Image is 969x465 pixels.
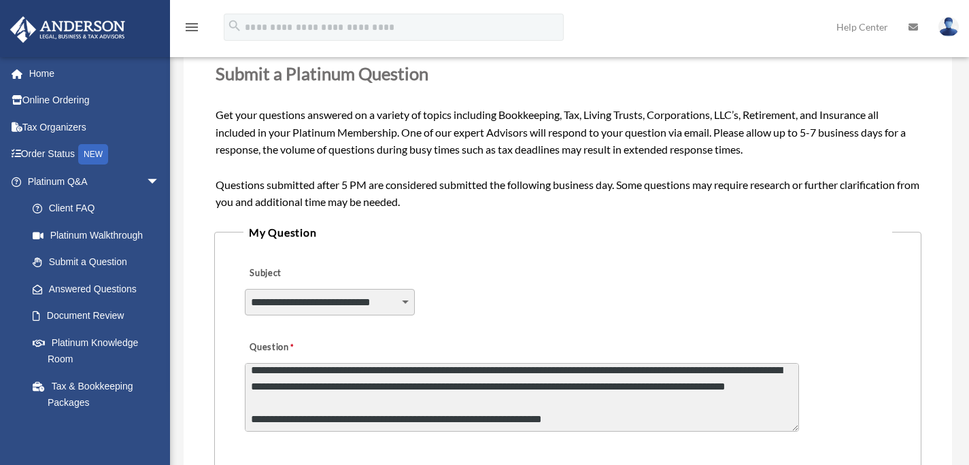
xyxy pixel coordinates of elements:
[938,17,959,37] img: User Pic
[243,223,892,242] legend: My Question
[6,16,129,43] img: Anderson Advisors Platinum Portal
[184,24,200,35] a: menu
[184,19,200,35] i: menu
[19,249,173,276] a: Submit a Question
[227,18,242,33] i: search
[245,338,350,357] label: Question
[10,168,180,195] a: Platinum Q&Aarrow_drop_down
[19,373,180,416] a: Tax & Bookkeeping Packages
[216,63,428,84] span: Submit a Platinum Question
[10,141,180,169] a: Order StatusNEW
[245,264,374,283] label: Subject
[19,303,180,330] a: Document Review
[10,60,180,87] a: Home
[19,275,180,303] a: Answered Questions
[10,87,180,114] a: Online Ordering
[19,195,180,222] a: Client FAQ
[146,168,173,196] span: arrow_drop_down
[10,114,180,141] a: Tax Organizers
[19,329,180,373] a: Platinum Knowledge Room
[78,144,108,165] div: NEW
[19,222,180,249] a: Platinum Walkthrough
[19,416,180,443] a: Land Trust & Deed Forum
